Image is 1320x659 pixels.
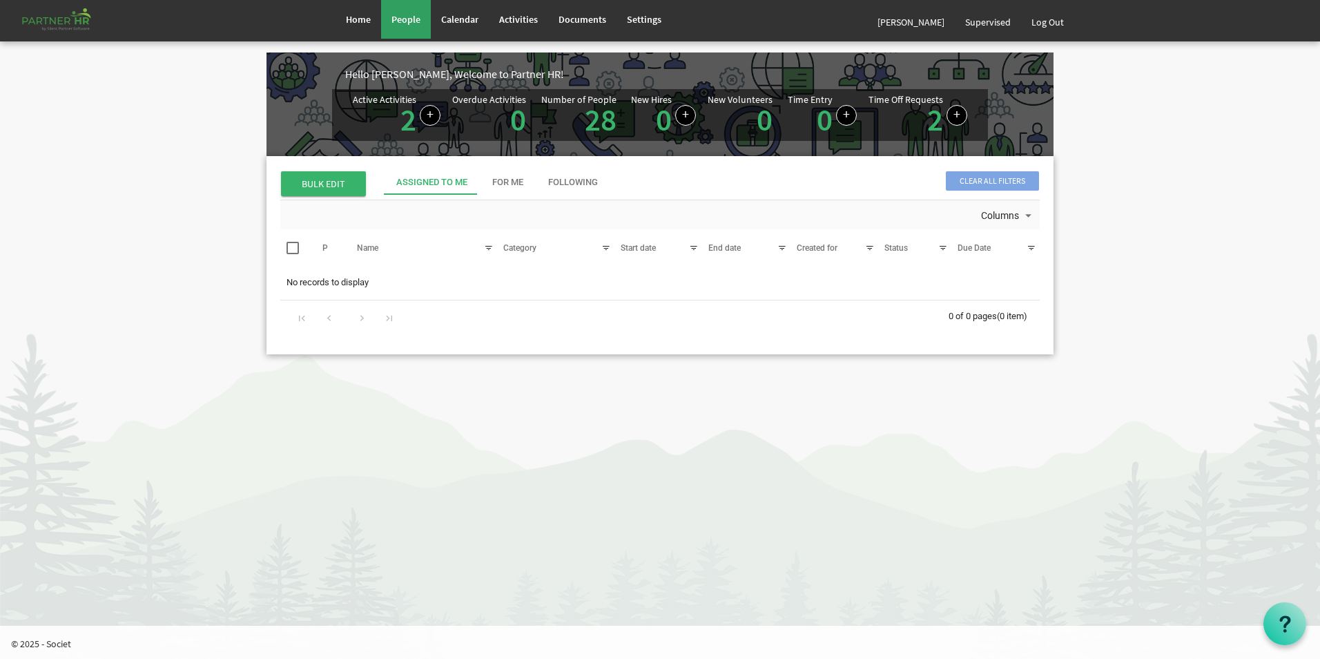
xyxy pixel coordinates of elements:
[585,100,617,139] a: 28
[353,95,416,104] div: Active Activities
[675,105,696,126] a: Add new person to Partner HR
[281,171,366,196] span: BULK EDIT
[396,176,467,189] div: Assigned To Me
[293,307,311,327] div: Go to first page
[867,3,955,41] a: [PERSON_NAME]
[631,95,672,104] div: New Hires
[868,95,943,104] div: Time Off Requests
[503,243,536,253] span: Category
[978,200,1038,229] div: Columns
[400,100,416,139] a: 2
[946,171,1039,191] span: Clear all filters
[548,176,598,189] div: Following
[708,95,776,135] div: Volunteer hired in the last 7 days
[320,307,338,327] div: Go to previous page
[980,207,1020,225] span: Columns
[357,243,378,253] span: Name
[788,95,833,104] div: Time Entry
[391,13,420,26] span: People
[11,637,1320,651] p: © 2025 - Societ
[708,95,773,104] div: New Volunteers
[621,243,656,253] span: Start date
[788,95,857,135] div: Number of Time Entries
[353,307,371,327] div: Go to next page
[631,95,696,135] div: People hired in the last 7 days
[441,13,478,26] span: Calendar
[384,170,1143,195] div: tab-header
[559,13,606,26] span: Documents
[345,66,1054,82] div: Hello [PERSON_NAME], Welcome to Partner HR!
[346,13,371,26] span: Home
[708,243,741,253] span: End date
[452,95,526,104] div: Overdue Activities
[499,13,538,26] span: Activities
[868,95,967,135] div: Number of active time off requests
[817,100,833,139] a: 0
[322,243,328,253] span: P
[927,100,943,139] a: 2
[997,311,1027,321] span: (0 item)
[1021,3,1074,41] a: Log Out
[420,105,440,126] a: Create a new Activity
[757,100,773,139] a: 0
[353,95,440,135] div: Number of active Activities in Partner HR
[836,105,857,126] a: Log hours
[627,13,661,26] span: Settings
[955,3,1021,41] a: Supervised
[541,95,620,135] div: Total number of active people in Partner HR
[452,95,530,135] div: Activities assigned to you for which the Due Date is passed
[949,300,1040,329] div: 0 of 0 pages (0 item)
[656,100,672,139] a: 0
[280,269,1040,296] td: No records to display
[797,243,837,253] span: Created for
[541,95,617,104] div: Number of People
[965,16,1011,28] span: Supervised
[978,207,1038,225] button: Columns
[949,311,997,321] span: 0 of 0 pages
[947,105,967,126] a: Create a new time off request
[380,307,398,327] div: Go to last page
[884,243,908,253] span: Status
[958,243,991,253] span: Due Date
[510,100,526,139] a: 0
[492,176,523,189] div: For Me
